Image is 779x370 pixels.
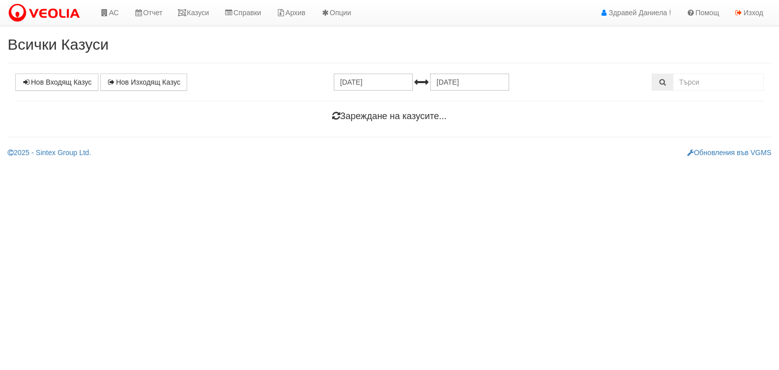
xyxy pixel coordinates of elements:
[8,149,91,157] a: 2025 - Sintex Group Ltd.
[687,149,771,157] a: Обновления във VGMS
[15,73,98,91] a: Нов Входящ Казус
[673,73,764,91] input: Търсене по Идентификатор, Бл/Вх/Ап, Тип, Описание, Моб. Номер, Имейл, Файл, Коментар,
[8,36,771,53] h2: Всички Казуси
[100,73,187,91] a: Нов Изходящ Казус
[15,112,764,122] h4: Зареждане на казусите...
[8,3,85,24] img: VeoliaLogo.png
